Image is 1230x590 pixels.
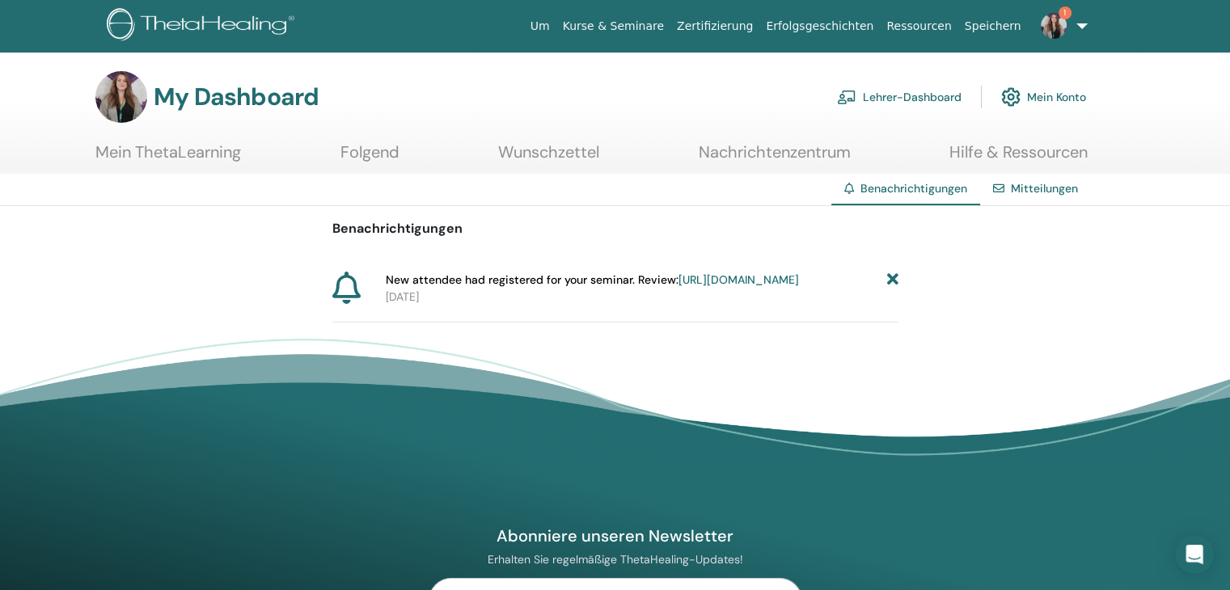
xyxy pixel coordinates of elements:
[1011,181,1078,196] a: Mitteilungen
[860,181,967,196] span: Benachrichtigungen
[154,82,319,112] h3: My Dashboard
[837,90,856,104] img: chalkboard-teacher.svg
[429,525,802,546] h4: Abonniere unseren Newsletter
[95,71,147,123] img: default.jpg
[678,272,799,287] a: [URL][DOMAIN_NAME]
[498,142,599,174] a: Wunschzettel
[1041,13,1067,39] img: default.jpg
[107,8,300,44] img: logo.png
[1175,535,1214,574] div: Open Intercom Messenger
[95,142,241,174] a: Mein ThetaLearning
[670,11,759,41] a: Zertifizierung
[958,11,1028,41] a: Speichern
[429,552,802,567] p: Erhalten Sie regelmäßige ThetaHealing-Updates!
[1001,83,1021,111] img: cog.svg
[1059,6,1071,19] span: 1
[386,289,898,306] p: [DATE]
[759,11,880,41] a: Erfolgsgeschichten
[524,11,556,41] a: Um
[837,79,962,115] a: Lehrer-Dashboard
[332,219,898,238] p: Benachrichtigungen
[699,142,851,174] a: Nachrichtenzentrum
[880,11,957,41] a: Ressourcen
[1001,79,1086,115] a: Mein Konto
[340,142,399,174] a: Folgend
[556,11,670,41] a: Kurse & Seminare
[386,272,799,289] span: New attendee had registered for your seminar. Review:
[949,142,1088,174] a: Hilfe & Ressourcen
